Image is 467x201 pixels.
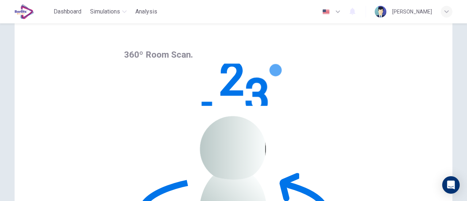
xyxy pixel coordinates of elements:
div: Open Intercom Messenger [442,176,460,194]
div: [PERSON_NAME] [392,7,432,16]
button: Simulations [87,5,130,18]
span: Simulations [90,7,120,16]
img: EduSynch logo [15,4,34,19]
a: EduSynch logo [15,4,51,19]
button: Dashboard [51,5,84,18]
img: Profile picture [375,6,386,18]
span: Dashboard [54,7,81,16]
img: en [321,9,331,15]
button: Analysis [132,5,160,18]
span: 360º Room Scan. [124,50,193,60]
span: Analysis [135,7,157,16]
